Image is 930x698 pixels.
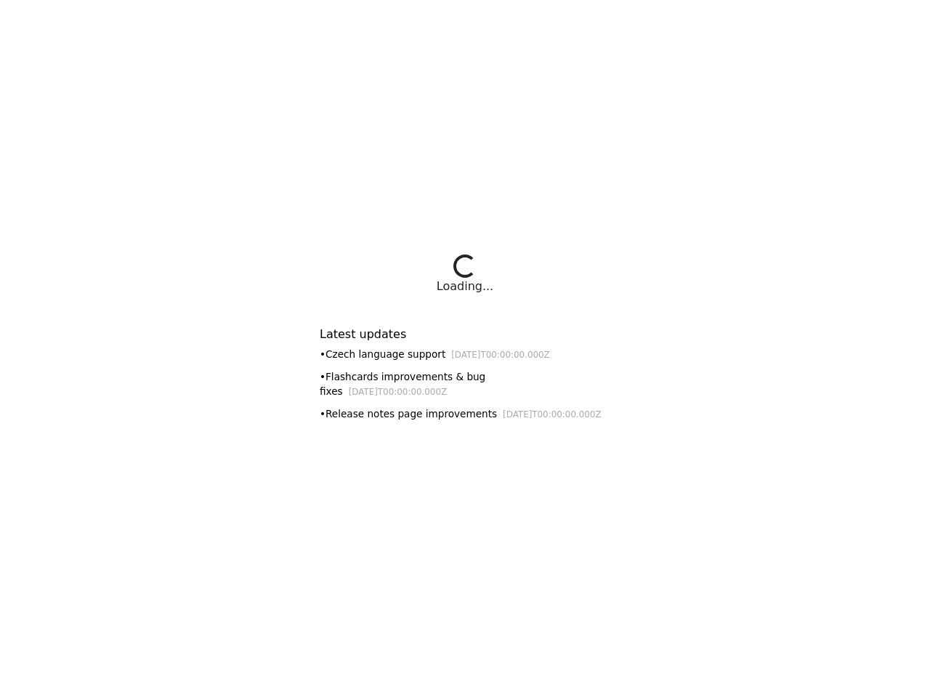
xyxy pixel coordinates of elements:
[320,406,610,422] div: • Release notes page improvements
[437,278,493,295] div: Loading...
[503,409,602,420] small: [DATE]T00:00:00.000Z
[349,387,448,397] small: [DATE]T00:00:00.000Z
[320,369,610,399] div: • Flashcards improvements & bug fixes
[320,347,610,362] div: • Czech language support
[451,350,550,360] small: [DATE]T00:00:00.000Z
[320,327,610,341] h6: Latest updates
